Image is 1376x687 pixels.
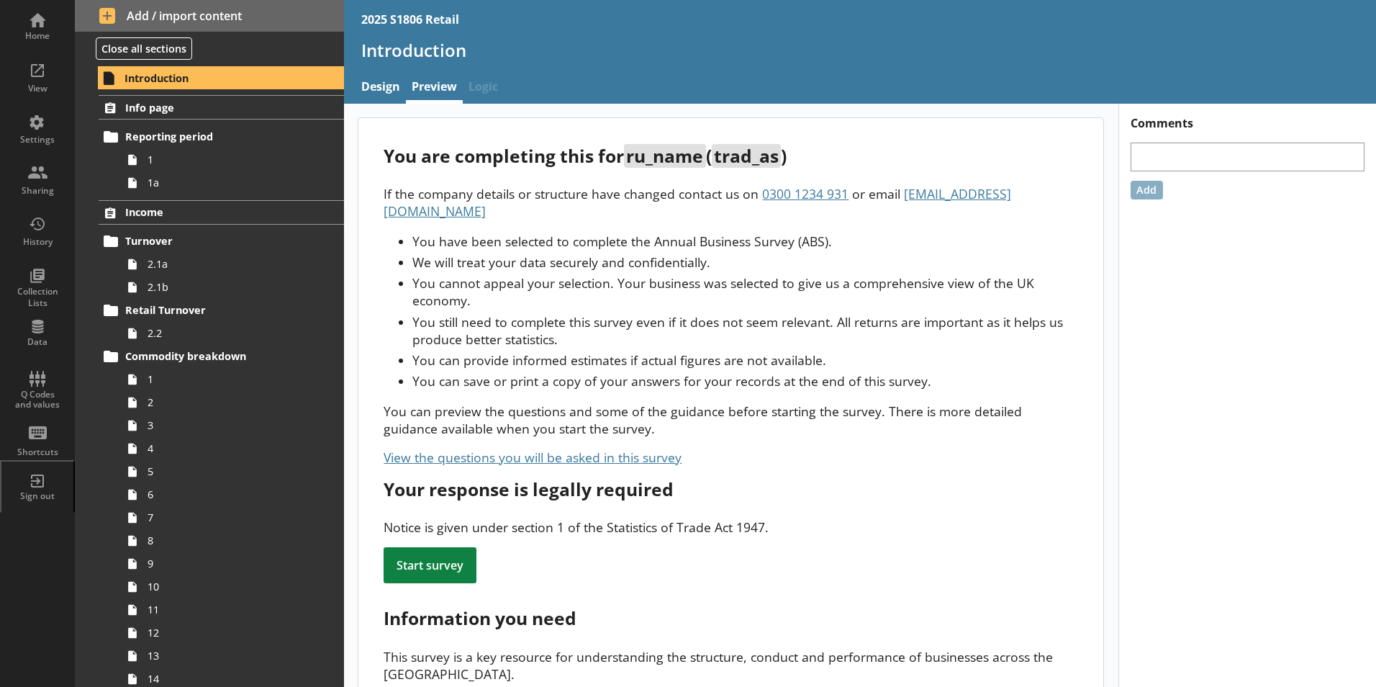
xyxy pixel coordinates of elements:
[148,464,307,478] span: 5
[99,95,344,120] a: Info page
[148,395,307,409] span: 2
[125,205,302,219] span: Income
[148,488,307,501] span: 6
[99,345,344,368] a: Commodity breakdown
[148,418,307,432] span: 3
[12,490,63,502] div: Sign out
[121,621,344,645] a: 12
[125,130,302,143] span: Reporting period
[384,185,1011,220] span: [EMAIL_ADDRESS][DOMAIN_NAME]
[406,73,463,104] a: Preview
[412,253,1078,271] li: We will treat your data securely and confidentially.
[148,557,307,570] span: 9
[121,148,344,171] a: 1
[412,351,1078,369] li: You can provide informed estimates if actual figures are not available.
[148,326,307,340] span: 2.2
[105,230,344,299] li: Turnover2.1a2.1b
[12,390,63,410] div: Q Codes and values
[121,506,344,529] a: 7
[121,171,344,194] a: 1a
[99,125,344,148] a: Reporting period
[12,185,63,197] div: Sharing
[148,511,307,524] span: 7
[105,125,344,194] li: Reporting period11a
[384,477,1078,501] div: Your response is legally required
[125,71,302,85] span: Introduction
[12,236,63,248] div: History
[99,299,344,322] a: Retail Turnover
[99,200,344,225] a: Income
[384,648,1078,683] p: This survey is a key resource for understanding the structure, conduct and performance of busines...
[12,83,63,94] div: View
[121,529,344,552] a: 8
[121,414,344,437] a: 3
[412,233,1078,250] li: You have been selected to complete the Annual Business Survey (ABS).
[361,12,459,27] div: 2025 S1806 Retail
[762,185,848,202] span: 0300 1234 931
[99,8,320,24] span: Add / import content
[121,483,344,506] a: 6
[121,645,344,668] a: 13
[463,73,504,104] span: Logic
[148,626,307,639] span: 12
[148,603,307,616] span: 11
[125,101,302,114] span: Info page
[12,30,63,42] div: Home
[384,518,1078,536] div: Notice is given under section 1 of the Statistics of Trade Act 1947.
[121,322,344,345] a: 2.2
[12,336,63,348] div: Data
[121,253,344,276] a: 2.1a
[121,391,344,414] a: 2
[121,552,344,575] a: 9
[384,403,1078,437] p: You can preview the questions and some of the guidance before starting the survey. There is more ...
[712,144,781,168] span: trad_as
[384,547,476,583] div: Start survey
[96,37,192,60] button: Close all sections
[125,303,302,317] span: Retail Turnover
[148,441,307,455] span: 4
[121,460,344,483] a: 5
[125,349,302,363] span: Commodity breakdown
[121,575,344,598] a: 10
[121,276,344,299] a: 2.1b
[75,95,344,194] li: Info pageReporting period11a
[384,606,1078,630] div: Information you need
[121,437,344,460] a: 4
[98,66,344,89] a: Introduction
[148,649,307,663] span: 13
[12,446,63,458] div: Shortcuts
[148,257,307,271] span: 2.1a
[125,234,302,248] span: Turnover
[412,313,1078,348] li: You still need to complete this survey even if it does not seem relevant. All returns are importa...
[412,274,1078,309] li: You cannot appeal your selection. Your business was selected to give us a comprehensive view of t...
[361,39,1359,61] h1: Introduction
[148,534,307,547] span: 8
[624,144,705,168] span: ru_name
[121,598,344,621] a: 11
[148,280,307,294] span: 2.1b
[356,73,406,104] a: Design
[12,134,63,145] div: Settings
[148,372,307,386] span: 1
[121,368,344,391] a: 1
[384,144,1078,168] div: You are completing this for ( )
[148,580,307,593] span: 10
[12,286,63,308] div: Collection Lists
[148,153,307,166] span: 1
[148,672,307,686] span: 14
[412,372,1078,390] li: You can save or print a copy of your answers for your records at the end of this survey.
[384,449,682,466] span: View the questions you will be asked in this survey
[105,299,344,345] li: Retail Turnover2.2
[99,230,344,253] a: Turnover
[148,176,307,189] span: 1a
